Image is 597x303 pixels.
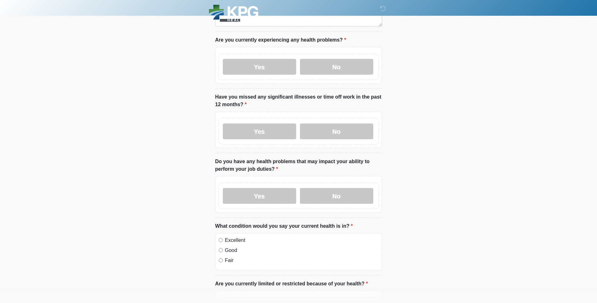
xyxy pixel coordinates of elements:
input: Fair [219,258,223,262]
input: Excellent [219,238,223,242]
label: Are you currently limited or restricted because of your health? [215,280,368,288]
label: Yes [223,123,296,139]
label: No [300,123,373,139]
label: Good [225,247,379,254]
label: What condition would you say your current health is in? [215,222,353,230]
input: Good [219,248,223,252]
label: Yes [223,188,296,204]
label: Have you missed any significant illnesses or time off work in the past 12 months? [215,93,382,108]
label: No [300,188,373,204]
img: KPG Healthcare Logo [209,5,258,21]
label: Excellent [225,237,379,244]
label: Yes [223,59,296,75]
label: No [300,59,373,75]
label: Do you have any health problems that may impact your ability to perform your job duties? [215,158,382,173]
label: Fair [225,257,379,264]
label: Are you currently experiencing any health problems? [215,36,346,44]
